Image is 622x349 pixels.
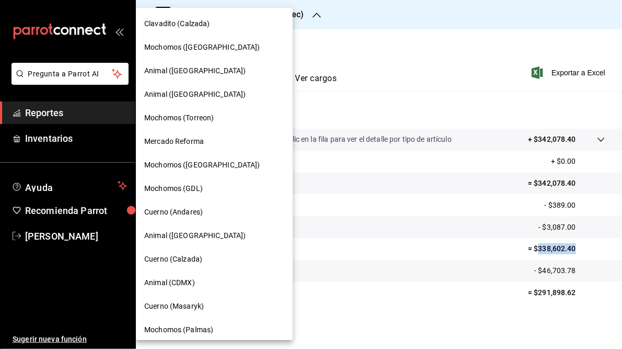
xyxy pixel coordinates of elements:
[144,324,213,335] span: Mochomos (Palmas)
[144,254,202,265] span: Cuerno (Calzada)
[136,177,293,200] div: Mochomos (GDL)
[144,230,246,241] span: Animal ([GEOGRAPHIC_DATA])
[136,318,293,342] div: Mochomos (Palmas)
[136,36,293,59] div: Mochomos ([GEOGRAPHIC_DATA])
[144,160,260,171] span: Mochomos ([GEOGRAPHIC_DATA])
[144,42,260,53] span: Mochomos ([GEOGRAPHIC_DATA])
[136,153,293,177] div: Mochomos ([GEOGRAPHIC_DATA])
[136,224,293,247] div: Animal ([GEOGRAPHIC_DATA])
[136,247,293,271] div: Cuerno (Calzada)
[144,89,246,100] span: Animal ([GEOGRAPHIC_DATA])
[144,207,203,218] span: Cuerno (Andares)
[144,18,210,29] span: Clavadito (Calzada)
[144,277,195,288] span: Animal (CDMX)
[136,295,293,318] div: Cuerno (Masaryk)
[136,271,293,295] div: Animal (CDMX)
[144,183,203,194] span: Mochomos (GDL)
[144,301,204,312] span: Cuerno (Masaryk)
[136,106,293,130] div: Mochomos (Torreon)
[136,12,293,36] div: Clavadito (Calzada)
[144,112,214,123] span: Mochomos (Torreon)
[136,83,293,106] div: Animal ([GEOGRAPHIC_DATA])
[136,200,293,224] div: Cuerno (Andares)
[144,136,204,147] span: Mercado Reforma
[136,130,293,153] div: Mercado Reforma
[136,59,293,83] div: Animal ([GEOGRAPHIC_DATA])
[144,65,246,76] span: Animal ([GEOGRAPHIC_DATA])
